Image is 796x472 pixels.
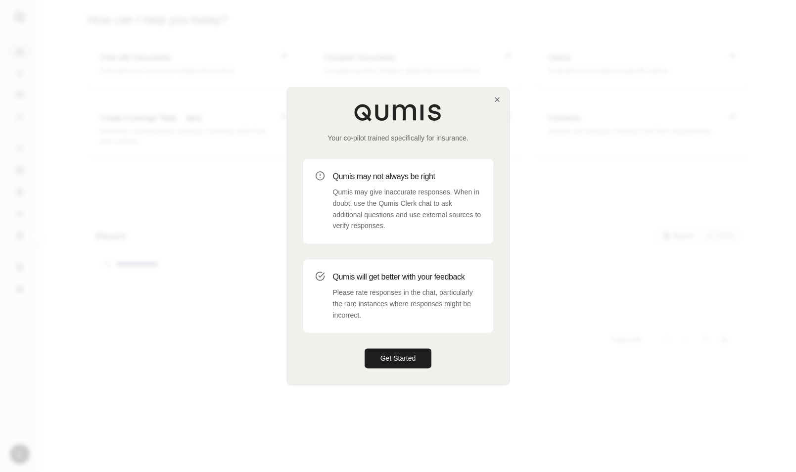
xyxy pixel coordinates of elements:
[354,103,443,121] img: Qumis Logo
[333,171,481,183] h3: Qumis may not always be right
[303,133,493,143] p: Your co-pilot trained specifically for insurance.
[333,271,481,283] h3: Qumis will get better with your feedback
[333,287,481,321] p: Please rate responses in the chat, particularly the rare instances where responses might be incor...
[365,349,432,369] button: Get Started
[333,187,481,232] p: Qumis may give inaccurate responses. When in doubt, use the Qumis Clerk chat to ask additional qu...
